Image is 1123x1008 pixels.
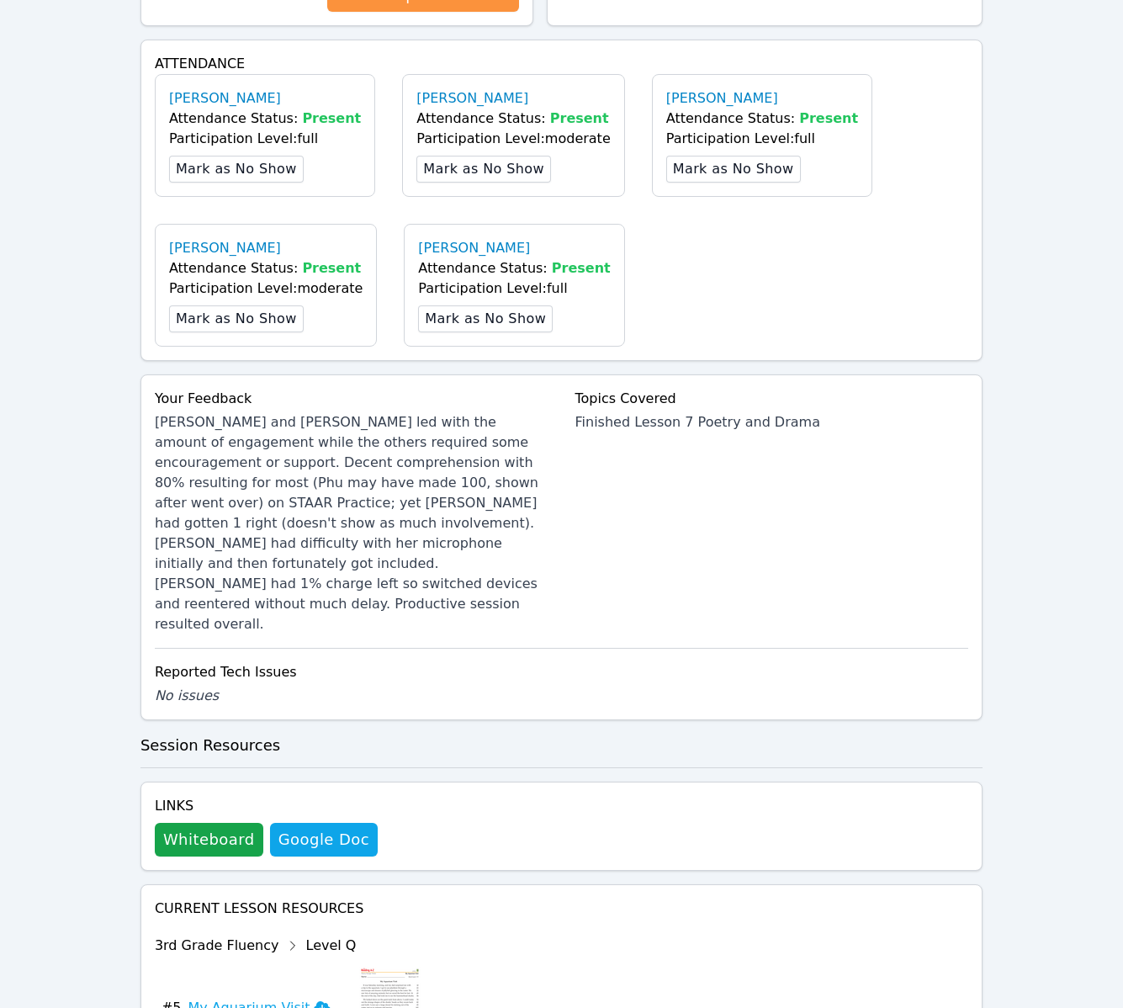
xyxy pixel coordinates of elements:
[416,129,610,149] div: Participation Level: moderate
[169,258,363,279] div: Attendance Status:
[666,88,778,109] a: [PERSON_NAME]
[552,260,611,276] span: Present
[155,389,548,409] div: Your Feedback
[169,129,361,149] div: Participation Level: full
[270,823,378,857] a: Google Doc
[155,54,968,74] h4: Attendance
[169,279,363,299] div: Participation Level: moderate
[155,796,378,816] h4: Links
[418,305,553,332] button: Mark as No Show
[550,110,609,126] span: Present
[155,899,968,919] h4: Current Lesson Resources
[155,823,263,857] button: Whiteboard
[416,88,528,109] a: [PERSON_NAME]
[666,156,801,183] button: Mark as No Show
[155,412,548,634] div: [PERSON_NAME] and [PERSON_NAME] led with the amount of engagement while the others required some ...
[155,662,968,682] div: Reported Tech Issues
[155,687,219,703] span: No issues
[169,305,304,332] button: Mark as No Show
[416,156,551,183] button: Mark as No Show
[169,109,361,129] div: Attendance Status:
[418,258,610,279] div: Attendance Status:
[418,238,530,258] a: [PERSON_NAME]
[302,110,361,126] span: Present
[416,109,610,129] div: Attendance Status:
[140,734,983,757] h3: Session Resources
[155,932,558,959] div: 3rd Grade Fluency Level Q
[169,238,281,258] a: [PERSON_NAME]
[302,260,361,276] span: Present
[169,156,304,183] button: Mark as No Show
[418,279,610,299] div: Participation Level: full
[169,88,281,109] a: [PERSON_NAME]
[666,109,858,129] div: Attendance Status:
[575,389,969,409] div: Topics Covered
[575,412,969,432] div: Finished Lesson 7 Poetry and Drama
[666,129,858,149] div: Participation Level: full
[799,110,858,126] span: Present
